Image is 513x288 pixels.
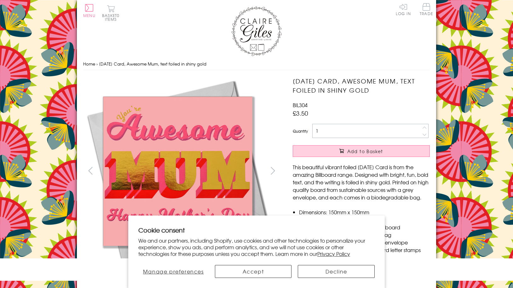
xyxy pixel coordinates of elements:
button: Decline [298,265,375,278]
nav: breadcrumbs [83,58,430,71]
a: Trade [420,3,433,17]
button: Menu [83,4,95,17]
label: Quantity [293,128,308,134]
span: Menu [83,13,95,18]
p: This beautiful vibrant foiled [DATE] Card is from the amazing Billboard range. Designed with brig... [293,163,430,201]
span: Add to Basket [347,148,383,154]
li: Dimensions: 150mm x 150mm [299,208,430,216]
span: Trade [420,3,433,15]
button: Basket0 items [102,5,119,21]
span: › [96,61,98,67]
a: Privacy Policy [317,250,350,257]
a: Log In [396,3,411,15]
span: BIL304 [293,101,308,109]
button: Manage preferences [138,265,209,278]
img: Mother's Day Card, Awesome Mum, text foiled in shiny gold [83,77,272,266]
h1: [DATE] Card, Awesome Mum, text foiled in shiny gold [293,77,430,95]
p: We and our partners, including Shopify, use cookies and other technologies to personalize your ex... [138,237,375,257]
span: Manage preferences [143,268,204,275]
img: Mother's Day Card, Awesome Mum, text foiled in shiny gold [280,77,469,266]
img: Claire Giles Greetings Cards [231,6,282,56]
button: prev [83,164,97,178]
span: £3.50 [293,109,308,118]
button: Add to Basket [293,145,430,157]
button: Accept [215,265,292,278]
span: 0 items [105,13,119,22]
span: [DATE] Card, Awesome Mum, text foiled in shiny gold [99,61,206,67]
a: Home [83,61,95,67]
h2: Cookie consent [138,226,375,234]
button: next [266,164,280,178]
